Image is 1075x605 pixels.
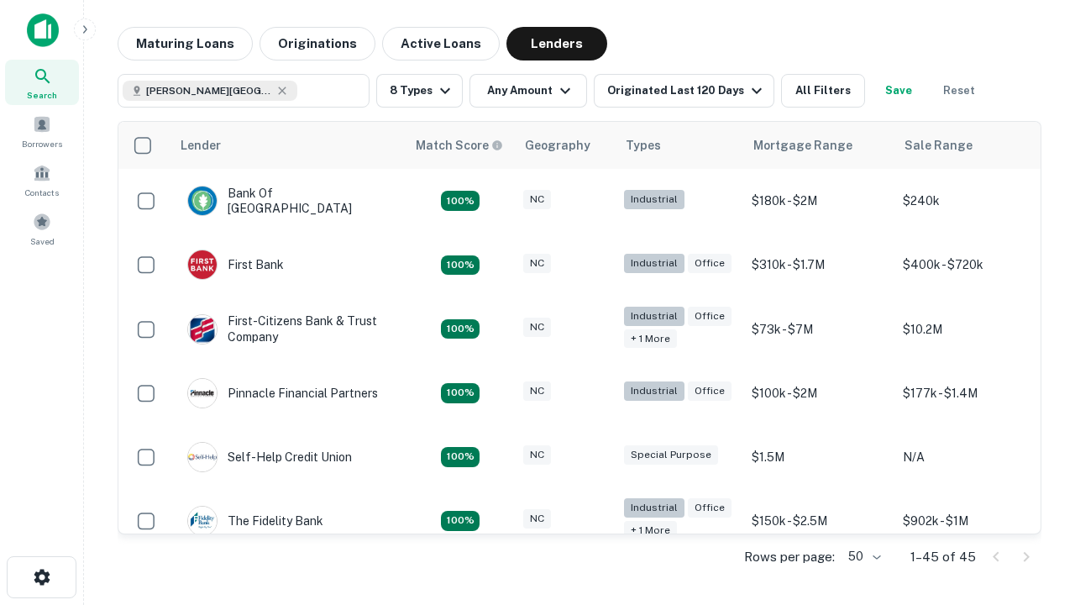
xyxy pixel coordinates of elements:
[688,498,732,518] div: Office
[616,122,743,169] th: Types
[515,122,616,169] th: Geography
[441,319,480,339] div: Matching Properties: 8, hasApolloMatch: undefined
[441,383,480,403] div: Matching Properties: 11, hasApolloMatch: undefined
[523,318,551,337] div: NC
[744,547,835,567] p: Rows per page:
[406,122,515,169] th: Capitalize uses an advanced AI algorithm to match your search with the best lender. The match sco...
[743,122,894,169] th: Mortgage Range
[932,74,986,108] button: Reset
[910,547,976,567] p: 1–45 of 45
[753,135,852,155] div: Mortgage Range
[170,122,406,169] th: Lender
[626,135,661,155] div: Types
[991,471,1075,551] iframe: Chat Widget
[743,489,894,553] td: $150k - $2.5M
[781,74,865,108] button: All Filters
[188,507,217,535] img: picture
[188,250,217,279] img: picture
[187,313,389,344] div: First-citizens Bank & Trust Company
[187,378,378,408] div: Pinnacle Financial Partners
[416,136,500,155] h6: Match Score
[441,511,480,531] div: Matching Properties: 13, hasApolloMatch: undefined
[27,13,59,47] img: capitalize-icon.png
[441,447,480,467] div: Matching Properties: 10, hasApolloMatch: undefined
[624,498,684,518] div: Industrial
[624,381,684,401] div: Industrial
[441,255,480,276] div: Matching Properties: 8, hasApolloMatch: undefined
[22,137,62,150] span: Borrowers
[523,254,551,273] div: NC
[842,544,884,569] div: 50
[894,361,1046,425] td: $177k - $1.4M
[27,88,57,102] span: Search
[624,190,684,209] div: Industrial
[188,187,217,215] img: picture
[469,74,587,108] button: Any Amount
[25,186,59,199] span: Contacts
[894,233,1046,297] td: $400k - $720k
[260,27,375,60] button: Originations
[30,234,55,248] span: Saved
[743,169,894,233] td: $180k - $2M
[187,186,389,216] div: Bank Of [GEOGRAPHIC_DATA]
[5,60,79,105] a: Search
[624,521,677,540] div: + 1 more
[688,381,732,401] div: Office
[594,74,774,108] button: Originated Last 120 Days
[523,381,551,401] div: NC
[872,74,926,108] button: Save your search to get updates of matches that match your search criteria.
[743,425,894,489] td: $1.5M
[188,379,217,408] img: picture
[376,74,463,108] button: 8 Types
[624,445,718,465] div: Special Purpose
[506,27,607,60] button: Lenders
[187,250,284,280] div: First Bank
[894,425,1046,489] td: N/A
[894,169,1046,233] td: $240k
[523,509,551,529] div: NC
[624,254,684,273] div: Industrial
[688,307,732,326] div: Office
[187,442,352,472] div: Self-help Credit Union
[118,27,253,60] button: Maturing Loans
[188,443,217,471] img: picture
[525,135,590,155] div: Geography
[5,206,79,251] a: Saved
[607,81,767,101] div: Originated Last 120 Days
[624,307,684,326] div: Industrial
[382,27,500,60] button: Active Loans
[188,315,217,344] img: picture
[905,135,973,155] div: Sale Range
[894,489,1046,553] td: $902k - $1M
[743,297,894,360] td: $73k - $7M
[441,191,480,211] div: Matching Properties: 8, hasApolloMatch: undefined
[894,297,1046,360] td: $10.2M
[5,157,79,203] a: Contacts
[187,506,323,536] div: The Fidelity Bank
[743,233,894,297] td: $310k - $1.7M
[688,254,732,273] div: Office
[743,361,894,425] td: $100k - $2M
[146,83,272,98] span: [PERSON_NAME][GEOGRAPHIC_DATA], [GEOGRAPHIC_DATA]
[624,329,677,349] div: + 1 more
[416,136,503,155] div: Capitalize uses an advanced AI algorithm to match your search with the best lender. The match sco...
[523,190,551,209] div: NC
[5,108,79,154] a: Borrowers
[894,122,1046,169] th: Sale Range
[181,135,221,155] div: Lender
[523,445,551,465] div: NC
